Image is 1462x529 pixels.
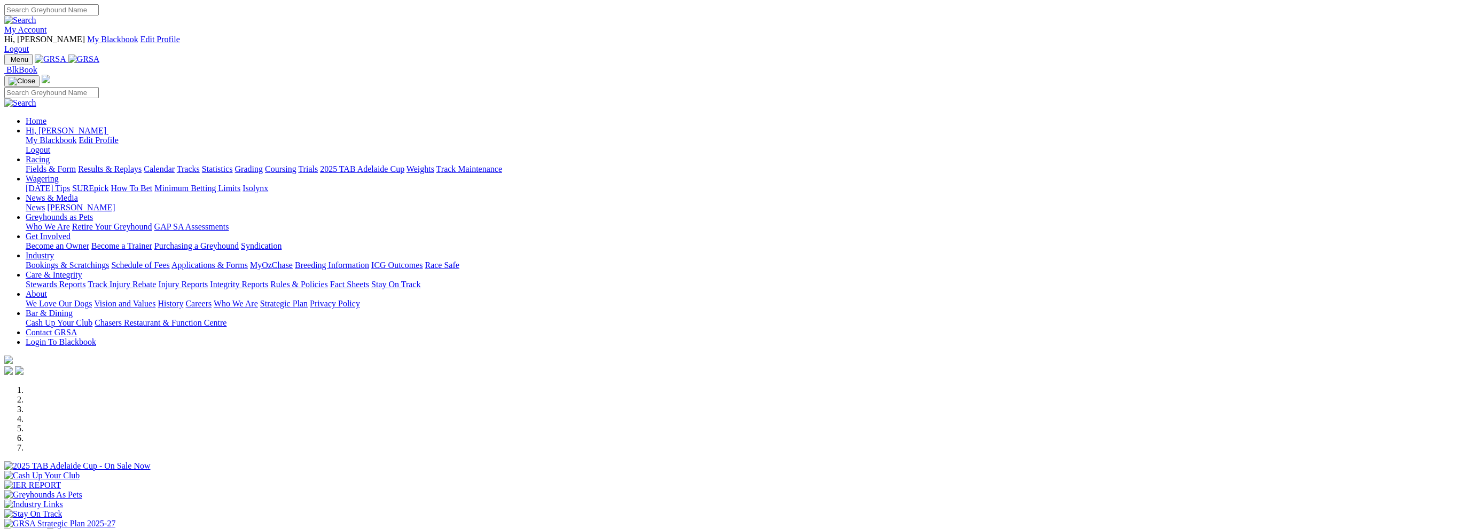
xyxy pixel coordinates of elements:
div: Industry [26,260,1458,270]
a: Strategic Plan [260,299,308,308]
a: Edit Profile [79,136,119,145]
a: Track Injury Rebate [88,280,156,289]
a: Stewards Reports [26,280,85,289]
a: Stay On Track [371,280,420,289]
div: Get Involved [26,241,1458,251]
span: Hi, [PERSON_NAME] [4,35,85,44]
img: logo-grsa-white.png [4,356,13,364]
a: Edit Profile [140,35,180,44]
a: Fields & Form [26,164,76,173]
a: Get Involved [26,232,71,241]
a: [PERSON_NAME] [47,203,115,212]
a: Isolynx [243,184,268,193]
div: Wagering [26,184,1458,193]
a: Become a Trainer [91,241,152,250]
a: Home [26,116,46,125]
span: BlkBook [6,65,37,74]
a: Contact GRSA [26,328,77,337]
a: About [26,289,47,298]
a: Chasers Restaurant & Function Centre [95,318,226,327]
button: Toggle navigation [4,54,33,65]
a: My Blackbook [26,136,77,145]
a: ICG Outcomes [371,260,423,270]
a: [DATE] Tips [26,184,70,193]
img: logo-grsa-white.png [42,75,50,83]
a: Tracks [177,164,200,173]
div: Care & Integrity [26,280,1458,289]
a: How To Bet [111,184,153,193]
div: Bar & Dining [26,318,1458,328]
a: Weights [406,164,434,173]
a: Results & Replays [78,164,142,173]
a: Vision and Values [94,299,155,308]
a: BlkBook [4,65,37,74]
a: Injury Reports [158,280,208,289]
button: Toggle navigation [4,75,40,87]
a: 2025 TAB Adelaide Cup [320,164,404,173]
a: Wagering [26,174,59,183]
img: Close [9,77,35,85]
a: Integrity Reports [210,280,268,289]
div: Greyhounds as Pets [26,222,1458,232]
span: Menu [11,56,28,64]
a: Who We Are [26,222,70,231]
div: Racing [26,164,1458,174]
a: Statistics [202,164,233,173]
a: My Account [4,25,47,34]
img: Search [4,98,36,108]
a: History [158,299,183,308]
a: Racing [26,155,50,164]
div: About [26,299,1458,309]
div: Hi, [PERSON_NAME] [26,136,1458,155]
a: Track Maintenance [436,164,502,173]
a: Trials [298,164,318,173]
a: Purchasing a Greyhound [154,241,239,250]
a: Care & Integrity [26,270,82,279]
a: Hi, [PERSON_NAME] [26,126,108,135]
a: Retire Your Greyhound [72,222,152,231]
a: Bookings & Scratchings [26,260,109,270]
div: My Account [4,35,1458,54]
a: Careers [185,299,212,308]
img: Greyhounds As Pets [4,490,82,500]
a: Syndication [241,241,282,250]
input: Search [4,87,99,98]
img: GRSA Strategic Plan 2025-27 [4,519,115,528]
a: SUREpick [72,184,108,193]
img: facebook.svg [4,366,13,375]
input: Search [4,4,99,15]
img: 2025 TAB Adelaide Cup - On Sale Now [4,461,151,471]
a: Industry [26,251,54,260]
a: Breeding Information [295,260,369,270]
img: GRSA [35,54,66,64]
img: Search [4,15,36,25]
a: Fact Sheets [330,280,369,289]
a: GAP SA Assessments [154,222,229,231]
a: Cash Up Your Club [26,318,92,327]
a: Schedule of Fees [111,260,169,270]
span: Hi, [PERSON_NAME] [26,126,106,135]
a: Race Safe [425,260,459,270]
a: Privacy Policy [310,299,360,308]
a: Greyhounds as Pets [26,212,93,222]
div: News & Media [26,203,1458,212]
a: Become an Owner [26,241,89,250]
img: twitter.svg [15,366,24,375]
a: Calendar [144,164,175,173]
img: Cash Up Your Club [4,471,80,480]
a: Applications & Forms [171,260,248,270]
a: We Love Our Dogs [26,299,92,308]
a: MyOzChase [250,260,293,270]
a: Bar & Dining [26,309,73,318]
a: Logout [26,145,50,154]
a: Coursing [265,164,296,173]
img: Stay On Track [4,509,62,519]
a: Logout [4,44,29,53]
a: My Blackbook [87,35,138,44]
img: IER REPORT [4,480,61,490]
img: GRSA [68,54,100,64]
a: Login To Blackbook [26,337,96,346]
a: Minimum Betting Limits [154,184,240,193]
a: News & Media [26,193,78,202]
a: Who We Are [214,299,258,308]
